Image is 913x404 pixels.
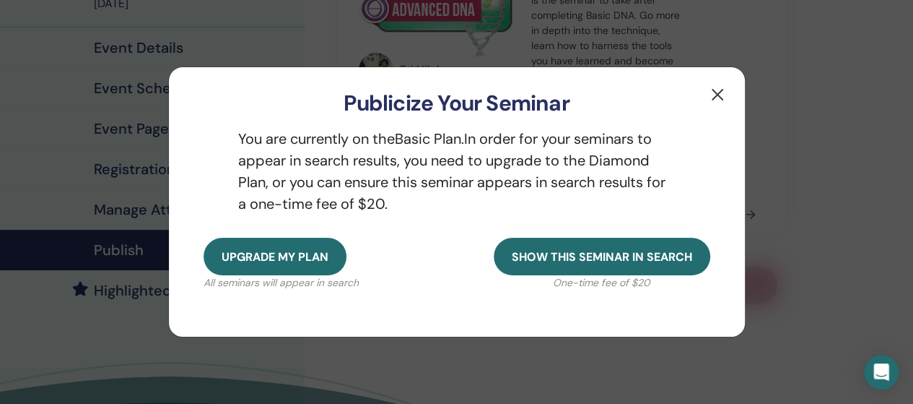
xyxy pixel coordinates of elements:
span: Show this seminar in search [512,249,692,265]
div: Open Intercom Messenger [864,355,899,390]
p: One-time fee of $20 [494,275,710,291]
button: Upgrade my plan [204,238,346,275]
p: All seminars will appear in search [204,275,359,291]
button: Show this seminar in search [494,238,710,275]
h3: Publicize Your Seminar [192,90,722,116]
p: You are currently on the Basic Plan. In order for your seminars to appear in search results, you ... [204,128,710,215]
span: Upgrade my plan [222,249,328,265]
